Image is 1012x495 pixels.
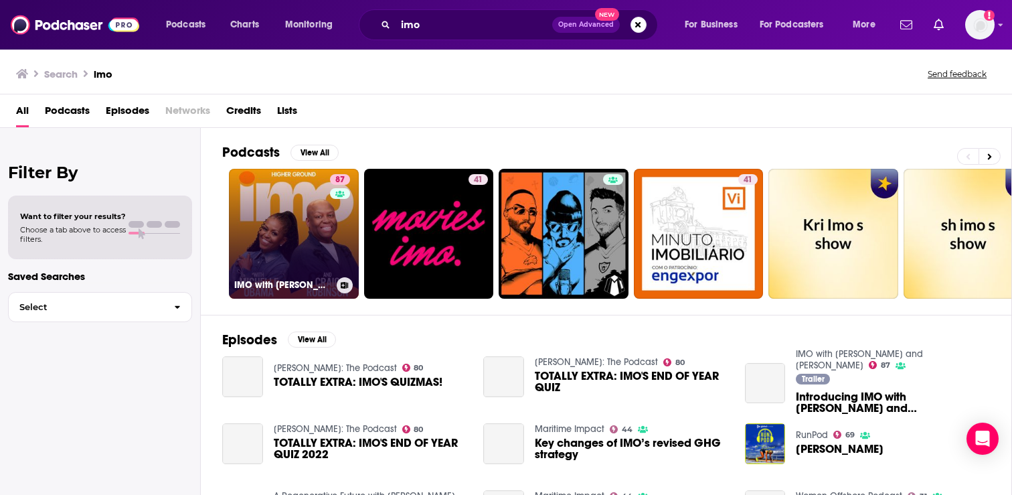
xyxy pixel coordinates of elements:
[843,14,892,36] button: open menu
[222,14,267,36] a: Charts
[796,443,883,455] a: Imo Boddy
[924,68,991,80] button: Send feedback
[234,279,331,291] h3: IMO with [PERSON_NAME] and [PERSON_NAME]
[226,100,261,127] a: Credits
[634,169,764,299] a: 41
[16,100,29,127] a: All
[274,362,397,374] a: LuAnna: The Podcast
[483,423,524,464] a: Key changes of IMO’s revised GHG strategy
[402,364,424,372] a: 80
[663,358,685,366] a: 80
[558,21,614,28] span: Open Advanced
[414,427,423,433] span: 80
[610,425,632,433] a: 44
[745,423,786,464] img: Imo Boddy
[745,363,786,404] a: Introducing IMO with Michelle Obama and Craig Robinson
[229,169,359,299] a: 87IMO with [PERSON_NAME] and [PERSON_NAME]
[9,303,163,311] span: Select
[796,348,923,371] a: IMO with Michelle Obama and Craig Robinson
[335,173,345,187] span: 87
[965,10,995,40] button: Show profile menu
[166,15,205,34] span: Podcasts
[222,144,280,161] h2: Podcasts
[796,443,883,455] span: [PERSON_NAME]
[966,423,999,455] div: Open Intercom Messenger
[469,174,488,185] a: 41
[290,145,339,161] button: View All
[277,100,297,127] a: Lists
[222,332,277,348] h2: Episodes
[984,10,995,21] svg: Add a profile image
[751,14,843,36] button: open menu
[595,8,619,21] span: New
[796,429,828,441] a: RunPod
[535,370,729,393] a: TOTALLY EXTRA: IMO'S END OF YEAR QUIZ
[364,169,494,299] a: 41
[20,212,126,221] span: Want to filter your results?
[796,391,990,414] span: Introducing IMO with [PERSON_NAME] and [PERSON_NAME]
[288,332,336,348] button: View All
[802,375,825,383] span: Trailer
[230,15,259,34] span: Charts
[675,360,685,366] span: 80
[853,15,875,34] span: More
[869,361,890,369] a: 87
[274,376,442,388] a: TOTALLY EXTRA: IMO'S QUIZMAS!
[845,432,855,438] span: 69
[8,292,192,322] button: Select
[222,144,339,161] a: PodcastsView All
[285,15,333,34] span: Monitoring
[483,356,524,397] a: TOTALLY EXTRA: IMO'S END OF YEAR QUIZ
[8,270,192,283] p: Saved Searches
[106,100,149,127] a: Episodes
[222,423,263,464] a: TOTALLY EXTRA: IMO'S END OF YEAR QUIZ 2022
[276,14,350,36] button: open menu
[535,356,658,368] a: LuAnna: The Podcast
[45,100,90,127] a: Podcasts
[20,225,126,244] span: Choose a tab above to access filters.
[371,9,671,40] div: Search podcasts, credits, & more...
[274,423,397,435] a: LuAnna: The Podcast
[222,356,263,397] a: TOTALLY EXTRA: IMO'S QUIZMAS!
[402,425,424,433] a: 80
[965,10,995,40] img: User Profile
[165,100,210,127] span: Networks
[535,437,729,460] a: Key changes of IMO’s revised GHG strategy
[535,423,604,435] a: Maritime Impact
[685,15,738,34] span: For Business
[274,437,468,460] a: TOTALLY EXTRA: IMO'S END OF YEAR QUIZ 2022
[552,17,620,33] button: Open AdvancedNew
[94,68,112,80] h3: imo
[330,174,350,185] a: 87
[881,362,890,368] span: 87
[11,12,139,38] img: Podchaser - Follow, Share and Rate Podcasts
[414,365,423,371] span: 80
[8,163,192,182] h2: Filter By
[833,431,855,439] a: 69
[895,13,918,36] a: Show notifications dropdown
[222,332,336,348] a: EpisodesView All
[965,10,995,40] span: Logged in as simonkids1
[796,391,990,414] a: Introducing IMO with Michelle Obama and Craig Robinson
[760,15,824,34] span: For Podcasters
[675,14,754,36] button: open menu
[396,14,552,36] input: Search podcasts, credits, & more...
[928,13,949,36] a: Show notifications dropdown
[744,173,752,187] span: 41
[474,173,483,187] span: 41
[157,14,223,36] button: open menu
[622,427,632,433] span: 44
[44,68,78,80] h3: Search
[738,174,758,185] a: 41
